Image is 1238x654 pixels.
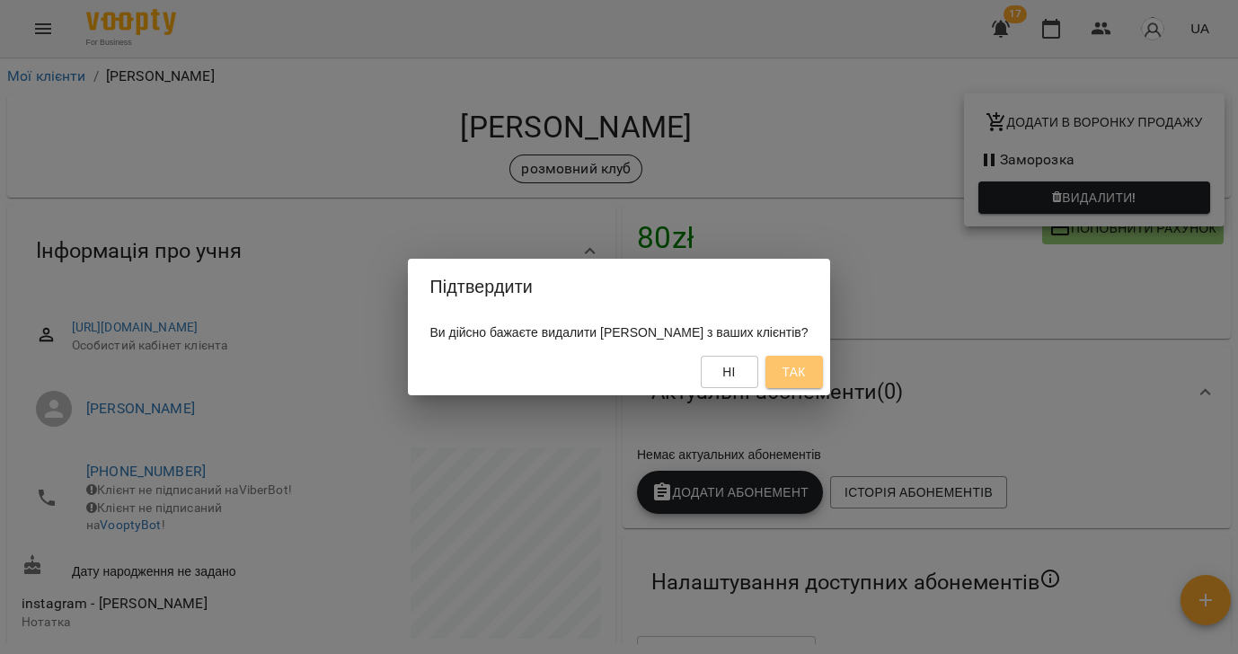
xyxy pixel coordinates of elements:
[782,361,805,383] span: Так
[722,361,736,383] span: Ні
[408,316,829,349] div: Ви дійсно бажаєте видалити [PERSON_NAME] з ваших клієнтів?
[765,356,823,388] button: Так
[429,273,808,301] h2: Підтвердити
[701,356,758,388] button: Ні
